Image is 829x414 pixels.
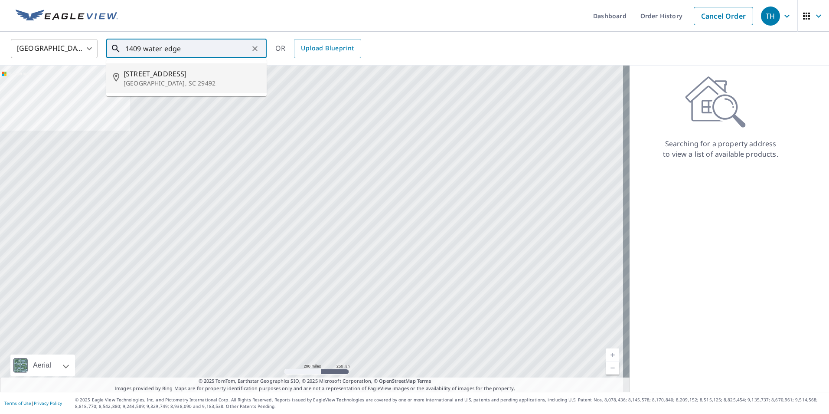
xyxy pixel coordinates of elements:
span: © 2025 TomTom, Earthstar Geographics SIO, © 2025 Microsoft Corporation, © [199,378,431,385]
img: EV Logo [16,10,118,23]
a: Terms [417,378,431,384]
a: Current Level 5, Zoom Out [606,361,619,375]
a: Terms of Use [4,400,31,406]
input: Search by address or latitude-longitude [125,36,249,61]
p: © 2025 Eagle View Technologies, Inc. and Pictometry International Corp. All Rights Reserved. Repo... [75,397,825,410]
button: Clear [249,43,261,55]
div: OR [275,39,361,58]
a: OpenStreetMap [379,378,415,384]
p: Searching for a property address to view a list of available products. [663,138,779,159]
a: Current Level 5, Zoom In [606,348,619,361]
div: Aerial [30,355,54,376]
a: Upload Blueprint [294,39,361,58]
a: Privacy Policy [34,400,62,406]
p: | [4,401,62,406]
a: Cancel Order [694,7,753,25]
span: Upload Blueprint [301,43,354,54]
span: [STREET_ADDRESS] [124,69,260,79]
div: TH [761,7,780,26]
div: [GEOGRAPHIC_DATA] [11,36,98,61]
p: [GEOGRAPHIC_DATA], SC 29492 [124,79,260,88]
div: Aerial [10,355,75,376]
